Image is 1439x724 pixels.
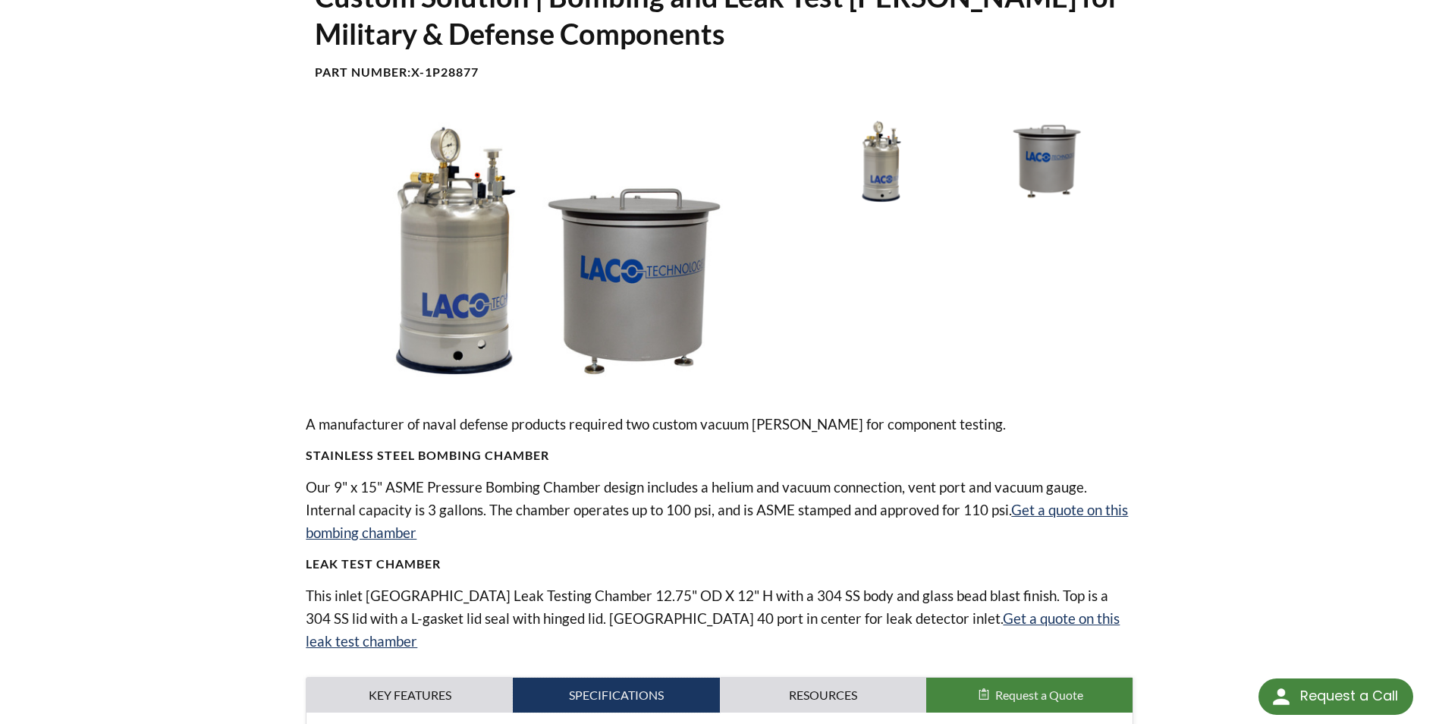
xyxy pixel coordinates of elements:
[315,65,1123,80] h4: Part Number:
[411,65,479,79] b: X-1P28877
[306,476,1133,544] p: Our 9" x 15" ASME Pressure Bombing Chamber design includes a helium and vacuum connection, vent p...
[926,678,1133,713] button: Request a Quote
[720,678,926,713] a: Resources
[1300,678,1398,713] div: Request a Call
[306,117,790,389] img: Bombing and Leak Test Chambers for Military & Defense Components
[803,117,960,206] img: Chamber 1 on Bombing and Leak Test Chambers for Military & Defense Components
[306,678,513,713] a: Key Features
[1269,685,1293,709] img: round button
[306,556,1133,572] h4: Leak Test CHAMBER
[513,678,719,713] a: Specifications
[1258,678,1413,715] div: Request a Call
[306,584,1133,653] p: This inlet [GEOGRAPHIC_DATA] Leak Testing Chamber 12.75" OD X 12" H with a 304 SS body and glass ...
[306,413,1133,436] p: A manufacturer of naval defense products required two custom vacuum [PERSON_NAME] for component t...
[968,117,1126,206] img: Chamber 2 on Bombing and Leak Test Chambers for Military & Defense Components
[306,448,1133,464] h4: Stainless Steel Bombing Chamber
[995,688,1083,702] span: Request a Quote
